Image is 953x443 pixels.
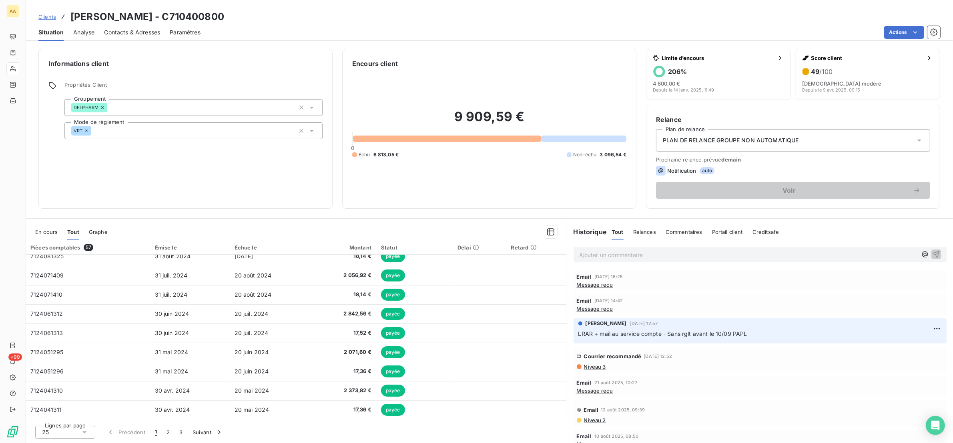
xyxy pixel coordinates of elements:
span: [PERSON_NAME] [586,320,627,327]
span: payée [381,365,405,377]
span: /100 [820,68,833,76]
span: Échu [359,151,370,158]
span: 31 juil. 2024 [155,272,188,279]
div: Statut [381,244,448,251]
span: Message reçu [577,281,613,288]
button: Précédent [102,424,150,441]
span: 30 avr. 2024 [155,387,190,394]
span: 20 août 2024 [235,291,272,298]
span: 20 août 2024 [235,272,272,279]
button: 1 [150,424,162,441]
span: 20 juin 2024 [235,368,269,375]
span: Situation [38,28,64,36]
span: Courrier recommandé [584,353,642,359]
span: payée [381,327,405,339]
span: [DATE] [235,253,253,259]
span: 17,36 € [316,406,371,414]
span: Propriétés Client [64,82,323,93]
span: 57 [84,244,93,251]
input: Ajouter une valeur [107,104,114,111]
span: 2 373,82 € [316,387,371,395]
span: Clients [38,14,56,20]
div: Retard [511,244,562,251]
span: 30 avr. 2024 [155,406,190,413]
span: 7124041311 [30,406,62,413]
span: payée [381,289,405,301]
span: 18,14 € [316,252,371,260]
span: Notification [667,168,696,174]
span: Limite d’encours [662,55,774,61]
span: DELPHARM [74,105,98,110]
h2: 9 909,59 € [352,109,626,133]
span: 1 [155,428,157,436]
span: PLAN DE RELANCE GROUPE NON AUTOMATIQUE [663,136,799,144]
span: Creditsafe [752,229,779,235]
button: 2 [162,424,175,441]
span: Paramètres [170,28,201,36]
h3: [PERSON_NAME] - C710400800 [70,10,224,24]
span: 30 juin 2024 [155,310,189,317]
span: Email [577,297,592,304]
span: 2 842,56 € [316,310,371,318]
span: VRT [74,128,82,133]
div: Échue le [235,244,307,251]
span: 7124051296 [30,368,64,375]
span: [DATE] 12:57 [630,321,658,326]
img: Logo LeanPay [6,425,19,438]
span: payée [381,269,405,281]
span: 10 août 2025, 08:50 [594,434,638,439]
span: 20 mai 2024 [235,387,269,394]
div: AA [6,5,19,18]
button: 3 [175,424,188,441]
div: Délai [457,244,501,251]
span: auto [700,167,715,174]
span: En cours [35,229,58,235]
span: 18,14 € [316,291,371,299]
span: Non-échu [573,151,596,158]
span: 7124061313 [30,329,63,336]
span: 4 800,00 € [653,80,680,87]
span: 20 mai 2024 [235,406,269,413]
h6: 49 [811,68,833,76]
div: Montant [316,244,371,251]
button: Score client49/100[DEMOGRAPHIC_DATA] modéréDepuis le 9 avr. 2025, 09:15 [796,49,941,100]
div: Pièces comptables [30,244,145,251]
h6: Encours client [352,59,398,68]
span: 7124081325 [30,253,64,259]
span: 0 [351,145,354,151]
input: Ajouter une valeur [91,127,98,134]
span: 21 août 2025, 10:27 [594,380,637,385]
span: 31 mai 2024 [155,368,189,375]
span: demain [722,156,741,163]
span: 25 [42,428,49,436]
div: Émise le [155,244,225,251]
span: Score client [811,55,923,61]
span: Email [577,273,592,280]
h6: Relance [656,115,930,124]
span: Email [577,433,592,439]
a: Clients [38,13,56,21]
span: [DATE] 12:52 [644,354,672,359]
span: Relances [633,229,656,235]
span: Contacts & Adresses [104,28,160,36]
span: 31 mai 2024 [155,349,189,355]
span: Niveau 2 [583,417,606,423]
span: 31 juil. 2024 [155,291,188,298]
span: 20 juil. 2024 [235,310,269,317]
span: 30 juin 2024 [155,329,189,336]
span: Tout [612,229,624,235]
span: Depuis le 9 avr. 2025, 09:15 [803,88,861,92]
span: Graphe [89,229,108,235]
span: payée [381,308,405,320]
span: 2 056,92 € [316,271,371,279]
span: Message reçu [577,387,613,394]
span: 20 juil. 2024 [235,329,269,336]
span: 6 813,05 € [373,151,399,158]
span: Tout [67,229,79,235]
span: Commentaires [666,229,702,235]
span: payée [381,250,405,262]
span: 2 071,60 € [316,348,371,356]
button: Limite d’encours206%4 800,00 €Depuis le 14 janv. 2025, 11:49 [646,49,791,100]
h6: 206 % [668,68,687,76]
button: Voir [656,182,930,199]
